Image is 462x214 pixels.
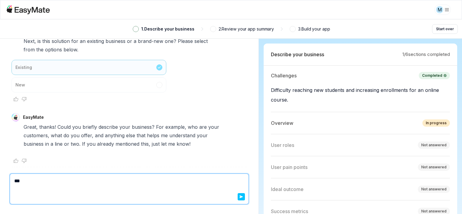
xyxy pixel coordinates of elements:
[45,140,49,148] span: in
[271,72,297,79] p: Challenges
[71,140,80,148] span: two.
[432,24,458,34] button: Start over
[126,131,135,140] span: else
[57,123,71,131] span: Could
[127,37,132,45] span: or
[51,131,62,140] span: what
[168,140,175,148] span: me
[64,140,69,148] span: or
[271,51,324,58] p: Describe your business
[63,45,78,54] span: below.
[87,37,104,45] span: existing
[141,140,150,148] span: this,
[115,140,139,148] span: mentioned
[39,123,56,131] span: thanks!
[71,37,78,45] span: for
[156,123,164,131] span: For
[208,123,219,131] span: your
[132,123,155,131] span: business?
[178,37,193,45] span: Please
[422,73,447,78] div: Completed
[24,45,35,54] span: from
[298,26,330,32] p: 3 . Build your app
[24,140,44,148] span: business
[37,37,41,45] span: is
[436,6,443,13] div: M
[63,131,69,140] span: do
[421,164,447,170] div: Not answered
[421,186,447,192] div: Not answered
[134,37,136,45] span: a
[52,37,70,45] span: solution
[105,131,125,140] span: anything
[271,85,450,105] p: Difficulty reaching new students and increasing enrollments for an online course.
[271,141,294,149] p: User roles
[50,140,53,148] span: a
[421,142,447,148] div: Not answered
[81,131,93,140] span: offer,
[177,140,190,148] span: know!
[45,45,62,54] span: options
[24,131,49,140] span: customers,
[24,123,38,131] span: Great,
[137,131,145,140] span: that
[194,37,208,45] span: select
[147,131,159,140] span: helps
[271,119,293,127] p: Overview
[11,113,20,122] img: EasyMate Avatar
[271,186,304,193] p: Ideal outcome
[106,37,125,45] span: business
[161,140,167,148] span: let
[421,209,447,214] div: Not answered
[87,140,96,148] span: you
[197,131,208,140] span: your
[42,37,50,45] span: this
[82,140,85,148] span: If
[95,131,103,140] span: and
[165,123,186,131] span: example,
[71,131,80,140] span: you
[402,51,450,58] p: 1 / 6 sections completed
[426,120,447,126] div: In progress
[80,37,86,45] span: an
[169,131,195,140] span: understand
[165,37,176,45] span: one?
[99,123,118,131] span: describe
[83,123,97,131] span: briefly
[271,164,307,171] p: User pain points
[188,123,198,131] span: who
[23,114,44,120] p: EasyMate
[199,123,207,131] span: are
[152,140,160,148] span: just
[97,140,114,148] span: already
[72,123,81,131] span: you
[161,131,168,140] span: me
[24,37,36,45] span: Next,
[219,26,274,32] p: 2 . Review your app summary
[119,123,130,131] span: your
[55,140,63,148] span: line
[138,37,163,45] span: brand-new
[141,26,194,32] p: 1 . Describe your business
[36,45,44,54] span: the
